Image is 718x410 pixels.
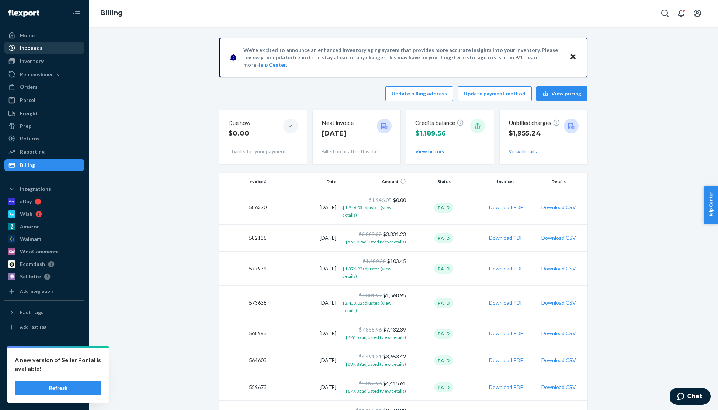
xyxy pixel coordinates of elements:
button: Download PDF [489,357,523,364]
div: Reporting [20,148,45,155]
button: Download PDF [489,265,523,272]
span: $1,946.05 [369,197,392,203]
td: $0.00 [339,190,409,225]
button: Open account menu [690,6,705,21]
td: $4,415.61 [339,374,409,401]
button: Download CSV [541,265,576,272]
a: Add Integration [4,285,84,297]
div: Walmart [20,235,42,243]
p: We're excited to announce an enhanced inventory aging system that provides more accurate insights... [243,46,562,69]
div: Inventory [20,57,44,65]
img: Flexport logo [8,10,39,17]
td: [DATE] [270,252,339,286]
a: eBay [4,196,84,207]
div: Wish [20,210,32,218]
a: Inbounds [4,42,84,54]
button: Close Navigation [69,6,84,21]
button: Download CSV [541,204,576,211]
div: Home [20,32,35,39]
button: Give Feedback [4,389,84,401]
div: WooCommerce [20,248,59,255]
span: $3,883.32 [359,231,382,237]
div: Freight [20,110,38,117]
td: $3,653.42 [339,347,409,374]
div: eBay [20,198,32,205]
div: Replenishments [20,71,59,78]
div: Paid [434,264,453,274]
a: Add Fast Tag [4,321,84,333]
span: $552.09 adjusted (view details) [345,239,406,245]
a: Prep [4,120,84,132]
ol: breadcrumbs [94,3,129,24]
div: Fast Tags [20,309,44,316]
button: Integrations [4,183,84,195]
a: Reporting [4,146,84,158]
th: Amount [339,173,409,190]
button: $837.89adjusted (view details) [345,360,406,368]
span: $7,858.96 [359,326,382,333]
button: Fast Tags [4,306,84,318]
button: $1,946.05adjusted (view details) [342,204,406,218]
a: Walmart [4,233,84,245]
button: View pricing [536,86,587,101]
button: Download PDF [489,234,523,242]
div: Add Fast Tag [20,324,46,330]
button: $552.09adjusted (view details) [345,238,406,245]
a: Inventory [4,55,84,67]
p: $0.00 [228,129,250,138]
div: Prep [20,122,31,130]
th: Date [270,173,339,190]
td: 582138 [219,225,270,252]
span: $5,092.96 [359,380,382,386]
a: Billing [100,9,123,17]
button: $677.35adjusted (view details) [345,387,406,395]
div: Add Integration [20,288,53,294]
td: [DATE] [270,320,339,347]
td: 564603 [219,347,270,374]
p: $1,955.24 [509,129,560,138]
span: $426.57 adjusted (view details) [345,334,406,340]
span: $2,433.02 adjusted (view details) [342,300,391,313]
div: Returns [20,135,39,142]
p: Due now [228,119,250,127]
td: [DATE] [270,190,339,225]
td: 559673 [219,374,270,401]
button: Download CSV [541,299,576,306]
td: $103.45 [339,252,409,286]
td: 577934 [219,252,270,286]
a: Help Center [4,377,84,389]
div: Ecomdash [20,260,45,268]
span: $4,001.97 [359,292,382,298]
div: Integrations [20,185,51,193]
button: Close [568,52,578,63]
span: $677.35 adjusted (view details) [345,388,406,394]
div: Paid [434,355,453,365]
button: View history [415,148,444,155]
span: $1,189.56 [415,129,446,137]
span: $4,491.31 [359,353,382,360]
button: Download PDF [489,204,523,211]
div: Paid [434,329,453,339]
button: Download PDF [489,330,523,337]
span: $1,946.05 adjusted (view details) [342,205,391,218]
td: $3,331.23 [339,225,409,252]
th: Status [409,173,479,190]
span: $1,480.28 [363,258,386,264]
a: Billing [4,159,84,171]
span: $1,376.83 adjusted (view details) [342,266,391,279]
div: Inbounds [20,44,42,52]
a: Replenishments [4,69,84,80]
button: View details [509,148,537,155]
p: Next invoice [322,119,354,127]
div: Billing [20,161,35,169]
a: Wish [4,208,84,220]
th: Invoice # [219,173,270,190]
a: Help Center [256,62,286,68]
th: Details [533,173,587,190]
button: $426.57adjusted (view details) [345,333,406,341]
div: Orders [20,83,38,91]
a: Orders [4,81,84,93]
button: Download CSV [541,357,576,364]
a: Parcel [4,94,84,106]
